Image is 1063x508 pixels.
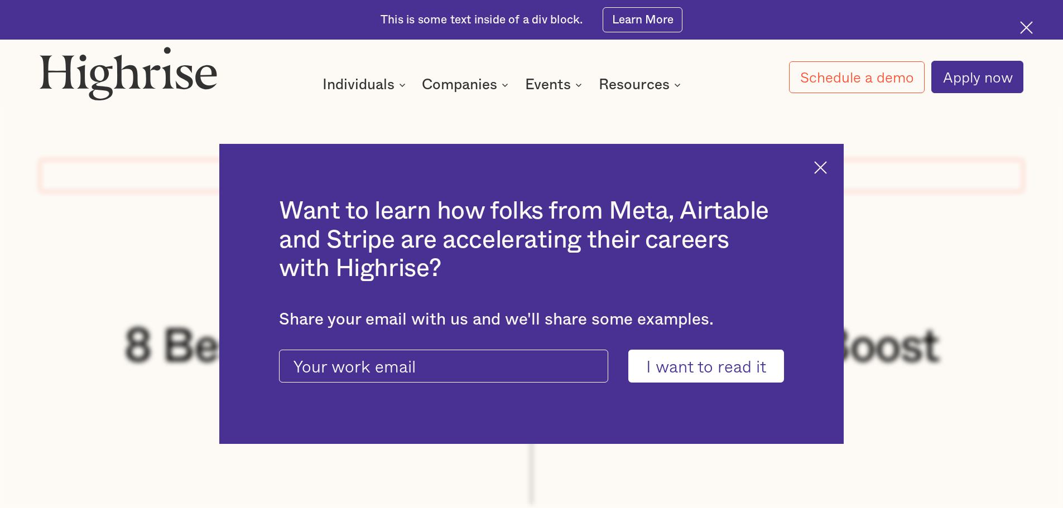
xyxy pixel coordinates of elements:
div: Events [525,78,571,91]
a: Schedule a demo [789,61,925,93]
form: current-ascender-blog-article-modal-form [279,350,784,383]
img: Cross icon [1020,21,1033,34]
h2: Want to learn how folks from Meta, Airtable and Stripe are accelerating their careers with Highrise? [279,197,784,283]
input: Your work email [279,350,608,383]
div: This is some text inside of a div block. [381,12,583,28]
div: Resources [599,78,670,91]
a: Apply now [931,61,1023,93]
img: Cross icon [814,161,827,174]
div: Individuals [323,78,409,91]
div: Share your email with us and we'll share some examples. [279,310,784,330]
img: Highrise logo [40,46,217,100]
div: Companies [422,78,497,91]
div: Events [525,78,585,91]
input: I want to read it [628,350,784,383]
div: Companies [422,78,512,91]
a: Learn More [603,7,682,32]
div: Individuals [323,78,395,91]
div: Resources [599,78,684,91]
